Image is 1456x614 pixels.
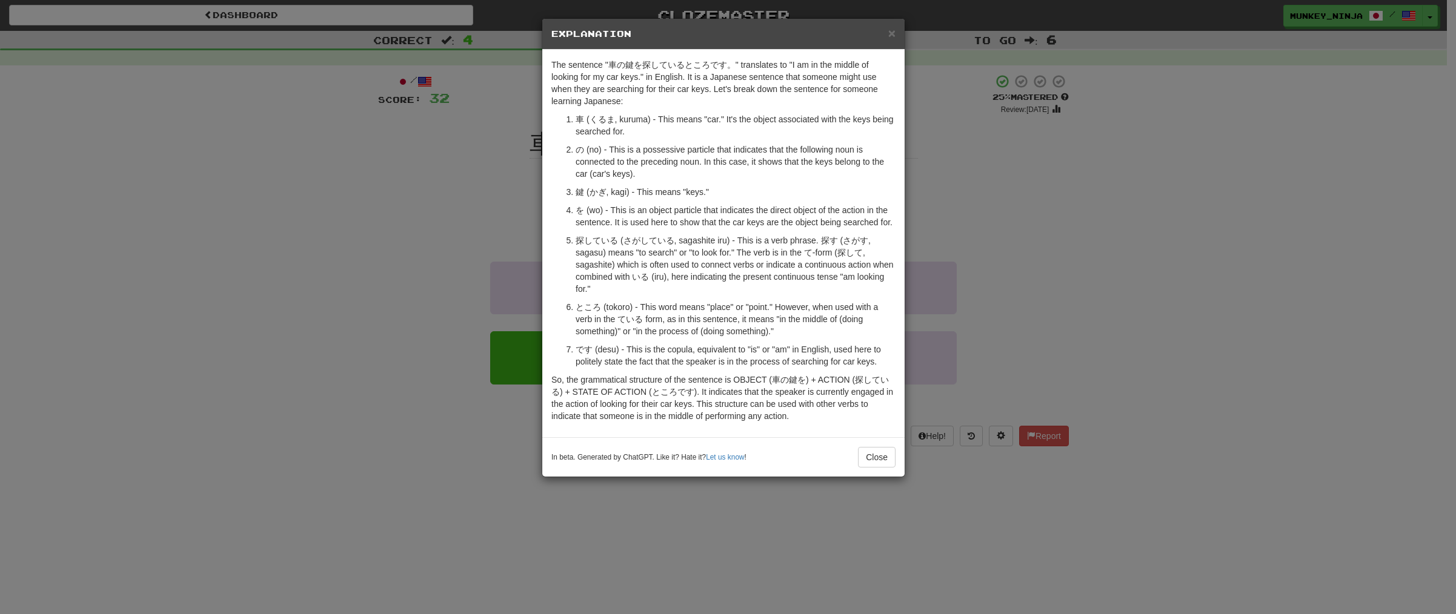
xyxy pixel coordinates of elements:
button: Close [858,447,896,467]
p: 車 (くるま, kuruma) - This means "car." It's the object associated with the keys being searched for. [576,113,896,137]
p: です (desu) - This is the copula, equivalent to "is" or "am" in English, used here to politely stat... [576,343,896,368]
p: を (wo) - This is an object particle that indicates the direct object of the action in the sentenc... [576,204,896,228]
a: Let us know [706,453,744,461]
p: 鍵 (かぎ, kagi) - This means "keys." [576,186,896,198]
p: 探している (さがしている, sagashite iru) - This is a verb phrase. 探す (さがす, sagasu) means "to search" or "to ... [576,234,896,295]
p: The sentence "車の鍵を探しているところです。" translates to "I am in the middle of looking for my car keys." in ... [551,59,896,107]
button: Close [888,27,896,39]
p: の (no) - This is a possessive particle that indicates that the following noun is connected to the... [576,144,896,180]
small: In beta. Generated by ChatGPT. Like it? Hate it? ! [551,452,746,463]
span: × [888,26,896,40]
p: So, the grammatical structure of the sentence is OBJECT (車の鍵を) + ACTION (探している) + STATE OF ACTION... [551,374,896,422]
h5: Explanation [551,28,896,40]
p: ところ (tokoro) - This word means "place" or "point." However, when used with a verb in the ている form... [576,301,896,337]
